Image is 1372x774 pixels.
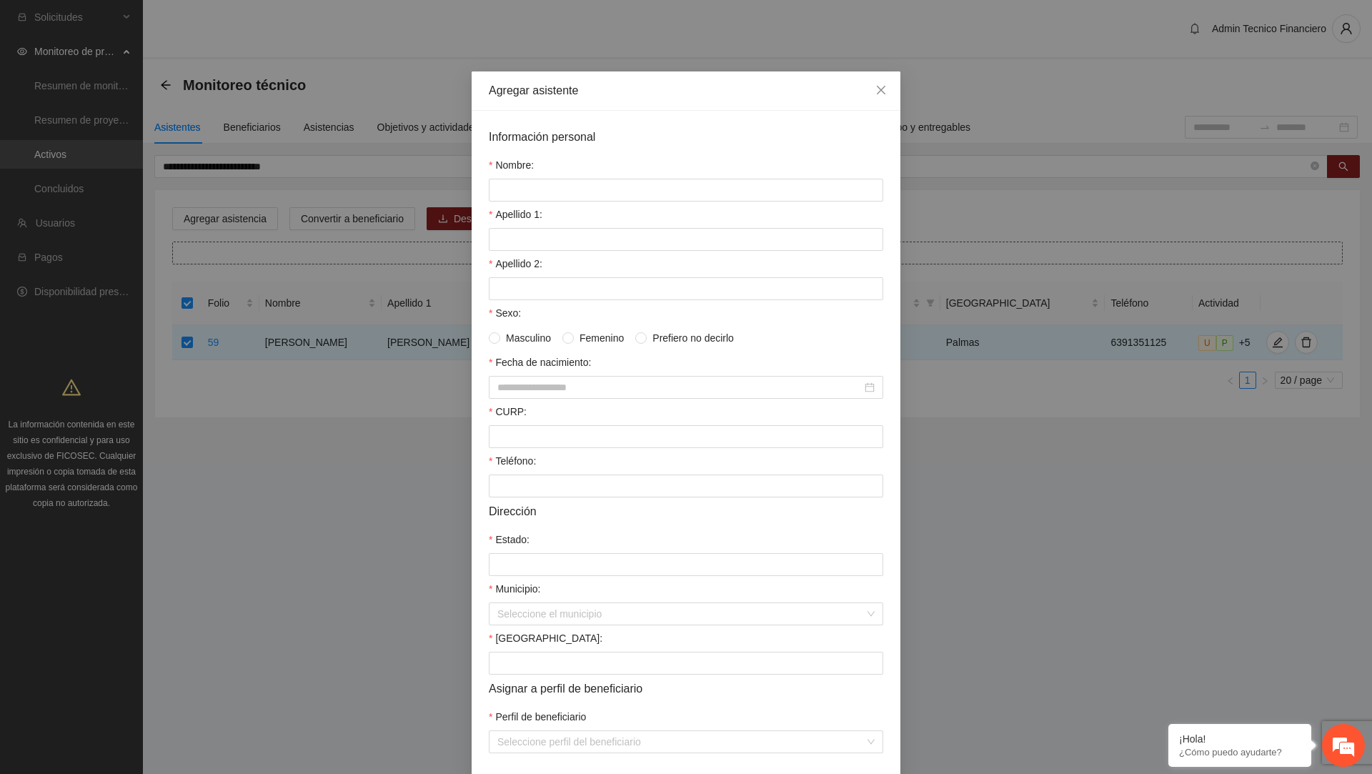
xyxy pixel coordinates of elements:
p: ¿Cómo puedo ayudarte? [1179,747,1301,758]
textarea: Escriba su mensaje y pulse “Intro” [7,390,272,440]
input: Teléfono: [489,475,883,497]
label: Teléfono: [489,453,536,469]
label: Nombre: [489,157,534,173]
span: Femenino [574,330,630,346]
div: ¡Hola! [1179,733,1301,745]
input: Colonia: [489,652,883,675]
input: Municipio: [497,603,865,625]
div: Agregar asistente [489,83,883,99]
label: Municipio: [489,581,540,597]
span: Masculino [500,330,557,346]
label: Apellido 2: [489,256,542,272]
input: Estado: [489,553,883,576]
input: Apellido 2: [489,277,883,300]
span: Información personal [489,128,595,146]
span: Dirección [489,502,537,520]
span: Prefiero no decirlo [647,330,740,346]
input: Perfil de beneficiario [497,731,865,753]
div: Minimizar ventana de chat en vivo [234,7,269,41]
label: CURP: [489,404,527,420]
input: Apellido 1: [489,228,883,251]
label: Perfil de beneficiario [489,709,586,725]
input: Fecha de nacimiento: [497,379,862,395]
label: Apellido 1: [489,207,542,222]
input: Nombre: [489,179,883,202]
label: Sexo: [489,305,521,321]
label: Fecha de nacimiento: [489,354,591,370]
label: Colonia: [489,630,602,646]
div: Chatee con nosotros ahora [74,73,240,91]
span: close [875,84,887,96]
label: Estado: [489,532,530,547]
span: Estamos en línea. [83,191,197,335]
input: CURP: [489,425,883,448]
span: Asignar a perfil de beneficiario [489,680,642,698]
button: Close [862,71,900,110]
